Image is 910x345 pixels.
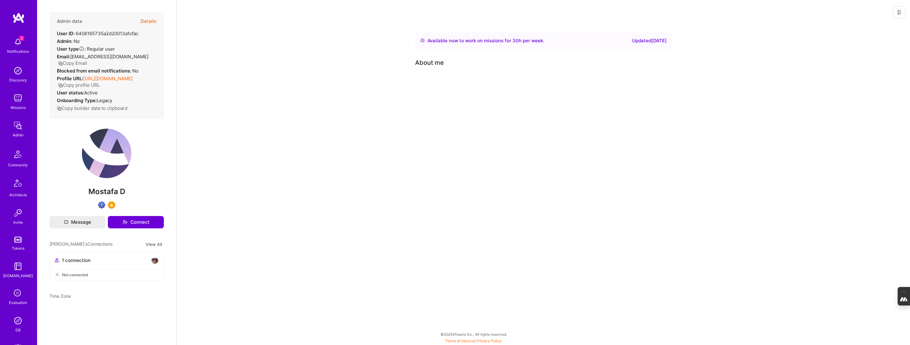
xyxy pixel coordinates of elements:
button: View All [144,241,164,248]
i: icon Connect [122,219,128,225]
strong: Blocked from email notifications: [57,68,132,74]
div: © 2025 ATeams Inc., All rights reserved. [37,326,910,342]
div: No [57,38,80,44]
div: Tokens [12,245,24,251]
img: Community [11,147,25,162]
img: High Potential User [98,201,105,209]
span: 1 connection [62,257,91,264]
img: Architects [11,177,25,192]
div: Notifications [7,48,29,55]
img: admin teamwork [12,119,24,132]
span: | [445,339,502,343]
img: Invite [12,207,24,219]
span: legacy [97,98,112,103]
button: Message [49,216,105,228]
img: User Avatar [82,129,131,178]
img: Admin Search [12,314,24,327]
img: bell [12,36,24,48]
i: icon CloseGray [55,272,60,277]
i: Help [79,46,84,52]
div: Admin [13,132,23,138]
a: [URL][DOMAIN_NAME] [83,76,133,81]
span: Mostafa D [49,187,164,196]
button: Copy Email [58,60,87,66]
strong: Email: [57,54,70,60]
img: SelectionTeam [108,201,115,209]
div: Updated [DATE] [632,37,667,44]
div: Invite [13,219,23,226]
div: Architects [9,192,27,198]
button: Connect [108,216,164,228]
div: Regular user [57,46,115,52]
div: DB [15,327,21,333]
span: [PERSON_NAME]'s Connections [49,241,113,248]
span: Not connected [62,272,88,278]
i: icon SelectionTeam [12,288,24,299]
img: avatar [151,257,159,264]
div: Missions [11,104,26,111]
strong: User ID: [57,31,74,36]
i: icon Collaborator [55,258,59,263]
h4: Admin data [57,19,82,24]
button: Copy profile URL [58,82,100,88]
strong: Admin: [57,38,72,44]
div: Evaluation [9,299,27,306]
strong: User type : [57,46,86,52]
i: icon Copy [57,106,62,111]
i: icon Mail [64,220,68,224]
img: guide book [12,260,24,272]
span: 30 [512,38,519,44]
button: Copy builder data to clipboard [57,105,127,111]
img: tokens [14,237,22,243]
a: Terms of Service [445,339,474,343]
span: Time Zone [49,293,71,299]
button: 1 connectionavatarNot connected [49,251,164,281]
i: icon Copy [58,61,63,66]
div: 6406165735a2d20013a1cfac [57,30,138,37]
button: Details [141,12,156,30]
a: Privacy Policy [477,339,502,343]
div: Available now to work on missions for h per week . [427,37,544,44]
div: Community [8,162,28,168]
i: icon Copy [58,83,63,88]
img: discovery [12,64,24,77]
strong: Profile URL: [57,76,83,81]
div: No [57,68,138,74]
div: Discovery [9,77,27,83]
div: About me [415,58,444,67]
div: [DOMAIN_NAME] [3,272,33,279]
strong: Onboarding Type: [57,98,97,103]
span: Active [84,90,98,96]
img: logo [12,12,25,23]
img: teamwork [12,92,24,104]
span: [EMAIL_ADDRESS][DOMAIN_NAME] [70,54,148,60]
span: 3 [19,36,24,41]
strong: User status: [57,90,84,96]
img: Availability [420,38,425,43]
